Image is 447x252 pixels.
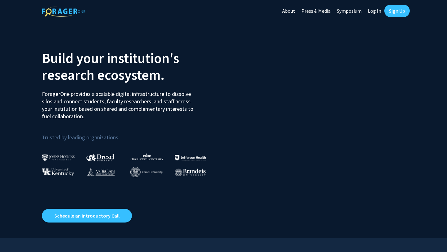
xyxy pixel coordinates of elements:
img: Thomas Jefferson University [175,155,206,161]
a: Opens in a new tab [42,209,132,223]
img: Cornell University [130,167,163,177]
img: Johns Hopkins University [42,154,75,161]
p: ForagerOne provides a scalable digital infrastructure to dissolve silos and connect students, fac... [42,86,198,120]
h2: Build your institution's research ecosystem. [42,50,219,83]
img: Morgan State University [86,168,115,176]
a: Sign Up [384,5,410,17]
img: ForagerOne Logo [42,6,85,17]
img: University of Kentucky [42,168,74,176]
img: High Point University [130,153,163,160]
img: Drexel University [86,154,114,161]
img: Brandeis University [175,169,206,176]
p: Trusted by leading organizations [42,125,219,142]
